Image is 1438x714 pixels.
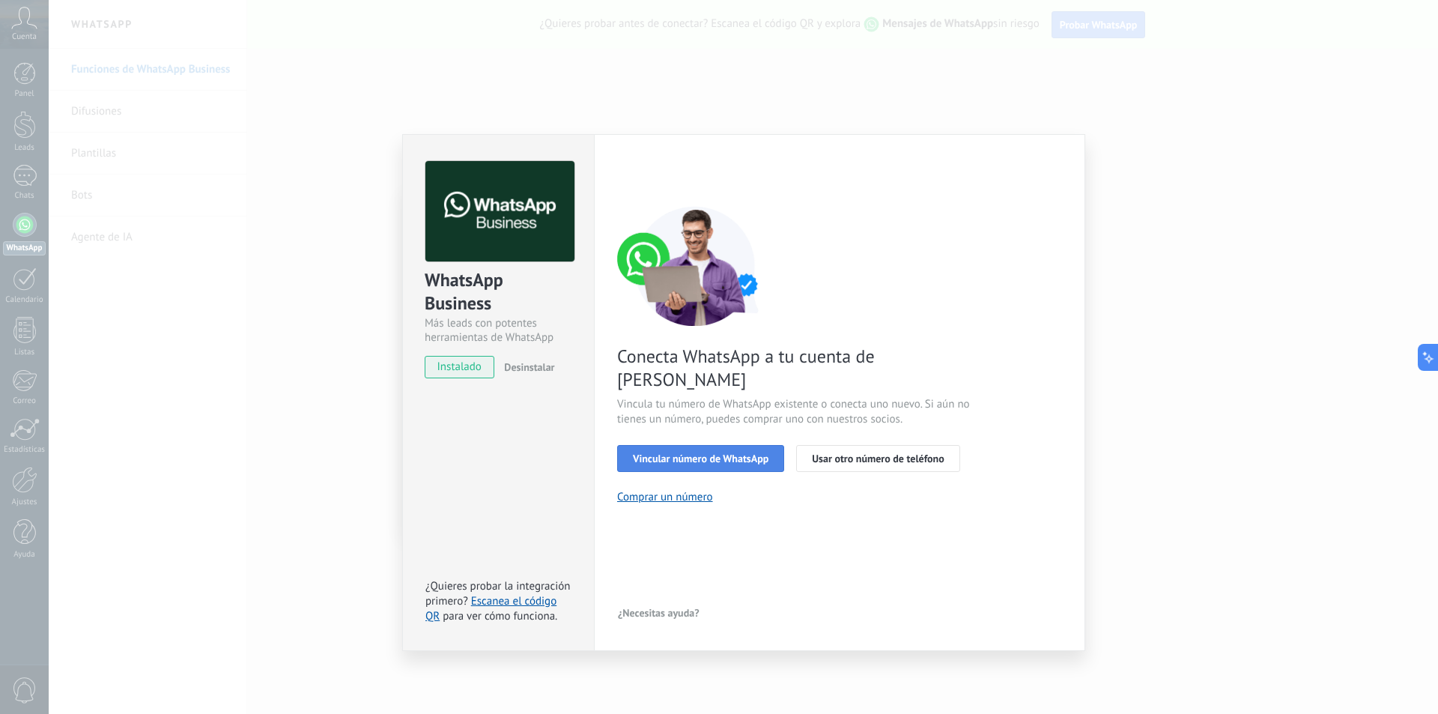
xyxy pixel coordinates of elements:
button: Comprar un número [617,490,713,504]
span: Desinstalar [504,360,554,374]
a: Escanea el código QR [425,594,556,623]
button: Vincular número de WhatsApp [617,445,784,472]
div: Más leads con potentes herramientas de WhatsApp [425,316,572,345]
img: connect number [617,206,774,326]
span: ¿Necesitas ayuda? [618,608,700,618]
span: instalado [425,356,494,378]
button: ¿Necesitas ayuda? [617,602,700,624]
span: ¿Quieres probar la integración primero? [425,579,571,608]
span: Vincula tu número de WhatsApp existente o conecta uno nuevo. Si aún no tienes un número, puedes c... [617,397,974,427]
button: Usar otro número de teléfono [796,445,959,472]
button: Desinstalar [498,356,554,378]
img: logo_main.png [425,161,574,262]
span: Usar otro número de teléfono [812,453,944,464]
div: WhatsApp Business [425,268,572,316]
span: Vincular número de WhatsApp [633,453,768,464]
span: para ver cómo funciona. [443,609,557,623]
span: Conecta WhatsApp a tu cuenta de [PERSON_NAME] [617,345,974,391]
